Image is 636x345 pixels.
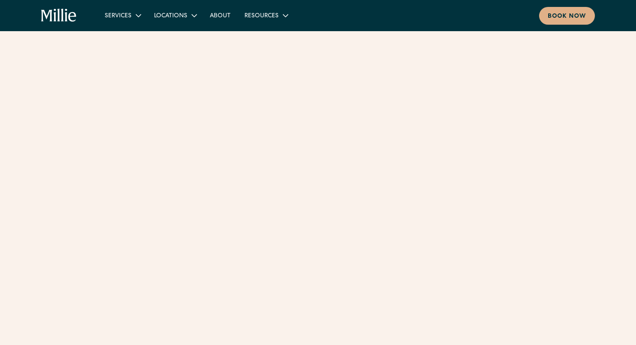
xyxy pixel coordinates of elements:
[41,9,77,23] a: home
[105,12,132,21] div: Services
[203,8,238,23] a: About
[539,7,595,25] a: Book now
[548,12,586,21] div: Book now
[238,8,294,23] div: Resources
[244,12,279,21] div: Resources
[147,8,203,23] div: Locations
[154,12,187,21] div: Locations
[98,8,147,23] div: Services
